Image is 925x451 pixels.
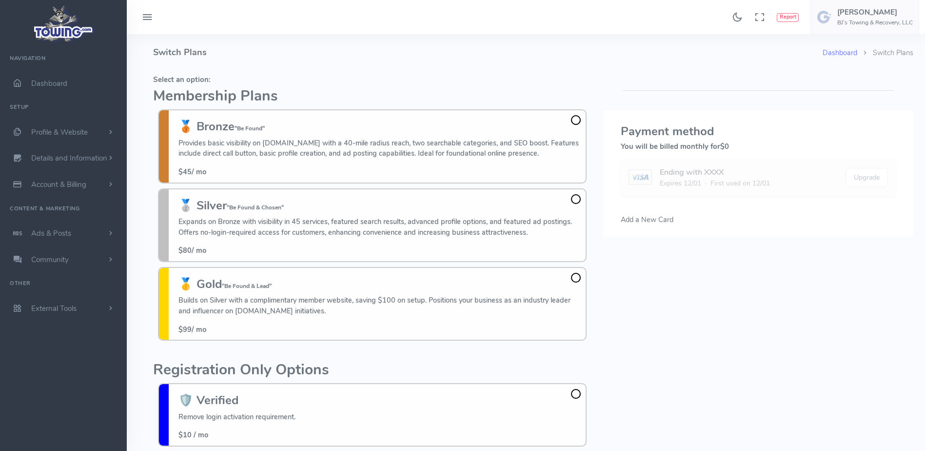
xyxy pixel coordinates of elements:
h3: Payment method [621,125,896,138]
img: logo [31,3,97,44]
p: Provides basic visibility on [DOMAIN_NAME] with a 40-mile radius reach, two searchable categories... [178,138,581,159]
span: Details and Information [31,154,107,164]
h5: You will be billed monthly for [621,143,896,150]
div: Ending with XXXX [660,166,770,178]
p: Remove login activation requirement. [178,412,295,423]
small: "Be Found" [235,124,265,132]
span: $10 / mo [178,430,208,440]
a: Dashboard [823,48,857,58]
span: First used on 12/01 [710,178,770,188]
span: / mo [178,325,206,334]
span: Expires 12/01 [660,178,701,188]
h5: Select an option: [153,76,591,83]
h3: 🥉 Bronze [178,120,581,133]
li: Switch Plans [857,48,913,59]
p: Expands on Bronze with visibility in 45 services, featured search results, advanced profile optio... [178,217,581,238]
span: $0 [720,142,729,151]
h4: Switch Plans [153,34,823,71]
img: card image [629,169,651,185]
span: Profile & Website [31,127,88,137]
span: / mo [178,167,206,177]
span: $99 [178,325,192,334]
h3: 🛡️ Verified [178,394,295,407]
button: Upgrade [846,168,888,187]
span: Account & Billing [31,180,86,189]
h3: 🥇 Gold [178,278,581,290]
small: "Be Found & Lead" [222,282,272,290]
span: External Tools [31,304,77,313]
p: Builds on Silver with a complimentary member website, saving $100 on setup. Positions your busine... [178,295,581,316]
span: / mo [178,246,206,255]
h2: Membership Plans [153,88,591,104]
span: Ads & Posts [31,228,71,238]
span: Add a New Card [621,215,673,225]
button: Report [777,13,799,22]
h3: 🥈 Silver [178,199,581,212]
span: · [705,178,707,188]
span: Community [31,255,69,265]
span: $45 [178,167,192,177]
img: user-image [817,9,832,25]
span: Dashboard [31,79,67,88]
small: "Be Found & Chosen" [227,204,284,211]
h5: [PERSON_NAME] [837,8,913,16]
span: $80 [178,246,192,255]
h2: Registration Only Options [153,362,591,378]
h6: BJ’s Towing & Recovery, LLC [837,20,913,26]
